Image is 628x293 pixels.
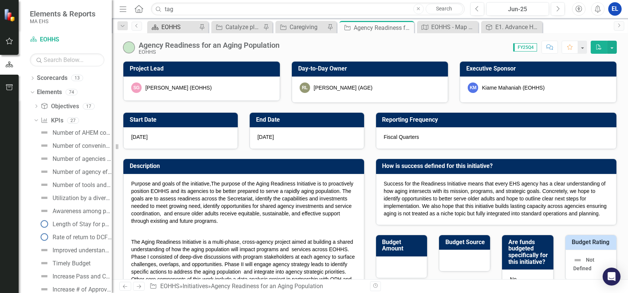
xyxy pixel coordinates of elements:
div: » » [149,282,364,291]
div: Kiame Mahaniah (EOHHS) [482,84,545,91]
img: No Information [40,219,49,228]
a: Objectives [41,102,79,111]
a: Initiatives [183,283,208,290]
img: No Information [40,233,49,241]
a: Catalyze place-based health equity strategy [213,22,261,32]
div: Number of agency efforts intentionally aligned with AHEM communities [53,169,112,175]
div: Number of agencies represented across all workgroups [53,156,112,162]
h3: End Date [256,116,360,123]
div: KM [468,82,478,93]
a: Timely Budget [38,257,91,269]
div: EOHHS [161,22,197,32]
img: Not Defined [40,141,49,150]
div: Catalyze place-based health equity strategy [225,22,261,32]
img: Not Defined [40,167,49,176]
div: Utilization by a diverse population of caregiver support programs [53,195,112,202]
button: EL [608,2,622,16]
a: EOHHS - Map FY26 v1.0 [419,22,476,32]
a: Scorecards [37,74,67,82]
a: Utilization by a diverse population of caregiver support programs [38,192,112,204]
h3: Budget Source [445,239,486,246]
div: RL [300,82,310,93]
span: Plain text content control [131,181,353,224]
div: Jun-25 [489,5,547,14]
a: KPIs [41,116,63,125]
div: [PERSON_NAME] (AGE) [314,84,373,91]
div: SG [131,82,142,93]
div: Number of tools and surveys completed by all agencies [53,182,112,188]
a: Number of agency efforts intentionally aligned with AHEM communities [38,166,112,178]
div: Fiscal Quarters [376,127,617,149]
div: Improved understanding [53,247,112,254]
h3: Budget Amount [382,239,423,252]
span: Elements & Reports [30,9,95,18]
div: Number of AHEM communities funded [53,130,112,136]
h3: Reporting Frequency [382,116,613,123]
div: Rate of return to DCF's caseload [DATE] among participants [53,234,112,241]
a: Awareness among policy makers, consumers, providers, and other stakeholders [38,205,112,217]
div: Number of convenings (e.g., in each AHEM community, convenings of various industry partners, etc.) [53,143,112,149]
div: Agency Readiness for an Aging Population [211,283,323,290]
input: Search ClearPoint... [151,3,464,16]
a: Number of agencies represented across all workgroups [38,153,112,165]
h3: Day-to-Day Owner [298,65,445,72]
div: 27 [67,117,79,124]
img: Not Defined [40,272,49,281]
a: Increase Pass and Completion Rate [38,270,112,282]
h3: Are funds budgeted specifically for this initiative? [508,239,549,265]
span: Success for the Readiness Initiative means that every EHS agency has a clear understanding of how... [384,181,607,216]
button: Jun-25 [486,2,549,16]
div: Caregiving [290,22,325,32]
span: The purpose of the Aging Readiness Initiative is to proactively position EOHHS and its agencies t... [131,181,353,224]
img: Not Defined [40,128,49,137]
div: Timely Budget [53,260,91,267]
img: Not Defined [40,259,49,268]
small: MA EHS [30,18,95,24]
img: On-track [123,41,135,53]
div: 74 [66,89,78,96]
span: FY25Q4 [513,43,537,52]
img: Not Defined [573,256,582,265]
span: [DATE] [131,134,148,140]
a: Number of convenings (e.g., in each AHEM community, convenings of various industry partners, etc.) [38,140,112,152]
a: Improved understanding [38,244,112,256]
div: Open Intercom Messenger [603,268,621,286]
div: 13 [71,75,83,81]
a: EOHHS [149,22,197,32]
a: EOHHS [30,35,104,44]
div: [PERSON_NAME] (EOHHS) [145,84,212,91]
div: Increase Pass and Completion Rate [53,273,112,280]
img: Not Defined [40,193,49,202]
div: EOHHS [139,49,280,55]
a: Rate of return to DCF's caseload [DATE] among participants [38,231,112,243]
h3: Project Lead [130,65,276,72]
div: 17 [83,103,95,109]
a: Number of AHEM communities funded [38,127,112,138]
a: Search [426,4,463,14]
span: No [510,276,517,282]
a: E1. Advance Health Equity in [GEOGRAPHIC_DATA] (AHEM) [483,22,540,32]
h3: How is success defined for this initiative? [382,163,613,169]
span: Purpose and goals of the initiative, [131,181,211,187]
img: Not Defined [40,180,49,189]
img: Not Defined [40,154,49,163]
a: Elements [37,88,62,97]
span: [DATE] [258,134,274,140]
img: ClearPoint Strategy [3,8,17,22]
a: Length of Stay for participating families on DCF's caseload [38,218,112,230]
div: EOHHS - Map FY26 v1.0 [431,22,476,32]
div: Increase # of Approved Providers [53,286,112,293]
a: Caregiving [277,22,325,32]
img: Not Defined [40,206,49,215]
div: E1. Advance Health Equity in [GEOGRAPHIC_DATA] (AHEM) [495,22,540,32]
h3: Budget Rating [572,239,613,246]
div: Agency Readiness for an Aging Population [139,41,280,49]
a: EOHHS [160,283,180,290]
h3: Description [130,163,360,169]
div: Awareness among policy makers, consumers, providers, and other stakeholders [53,208,112,215]
div: Agency Readiness for an Aging Population [354,23,412,32]
h3: Executive Sponsor [466,65,613,72]
img: Not Defined [40,246,49,255]
a: Number of tools and surveys completed by all agencies [38,179,112,191]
